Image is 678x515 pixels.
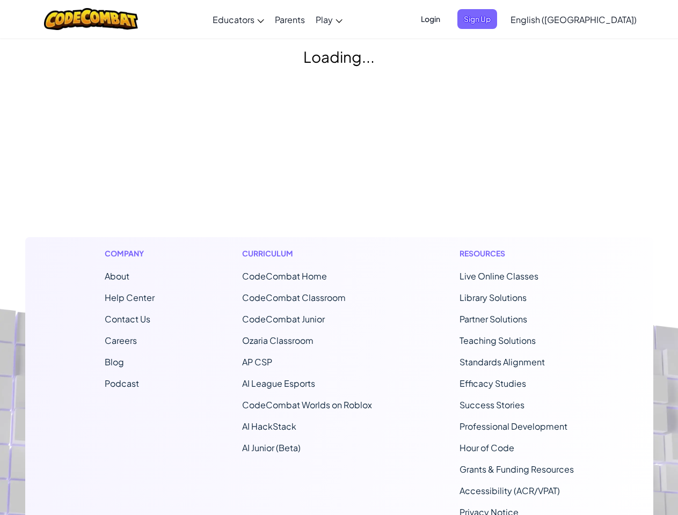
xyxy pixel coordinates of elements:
[105,356,124,367] a: Blog
[242,270,327,282] span: CodeCombat Home
[460,378,526,389] a: Efficacy Studies
[460,292,527,303] a: Library Solutions
[105,378,139,389] a: Podcast
[242,399,372,410] a: CodeCombat Worlds on Roblox
[460,399,524,410] a: Success Stories
[242,248,372,259] h1: Curriculum
[105,270,129,282] a: About
[213,14,254,25] span: Educators
[105,335,137,346] a: Careers
[242,335,314,346] a: Ozaria Classroom
[105,248,155,259] h1: Company
[242,356,272,367] a: AP CSP
[242,378,315,389] a: AI League Esports
[505,5,642,34] a: English ([GEOGRAPHIC_DATA])
[460,356,545,367] a: Standards Alignment
[460,335,536,346] a: Teaching Solutions
[242,292,346,303] a: CodeCombat Classroom
[242,313,325,325] a: CodeCombat Junior
[207,5,269,34] a: Educators
[460,421,567,432] a: Professional Development
[460,270,538,282] a: Live Online Classes
[460,464,574,475] a: Grants & Funding Resources
[460,313,527,325] a: Partner Solutions
[269,5,310,34] a: Parents
[105,292,155,303] a: Help Center
[511,14,637,25] span: English ([GEOGRAPHIC_DATA])
[460,485,560,496] a: Accessibility (ACR/VPAT)
[414,9,447,29] button: Login
[460,442,514,453] a: Hour of Code
[44,8,138,30] img: CodeCombat logo
[242,442,301,453] a: AI Junior (Beta)
[457,9,497,29] button: Sign Up
[242,421,296,432] a: AI HackStack
[460,248,574,259] h1: Resources
[310,5,348,34] a: Play
[105,313,150,325] span: Contact Us
[316,14,333,25] span: Play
